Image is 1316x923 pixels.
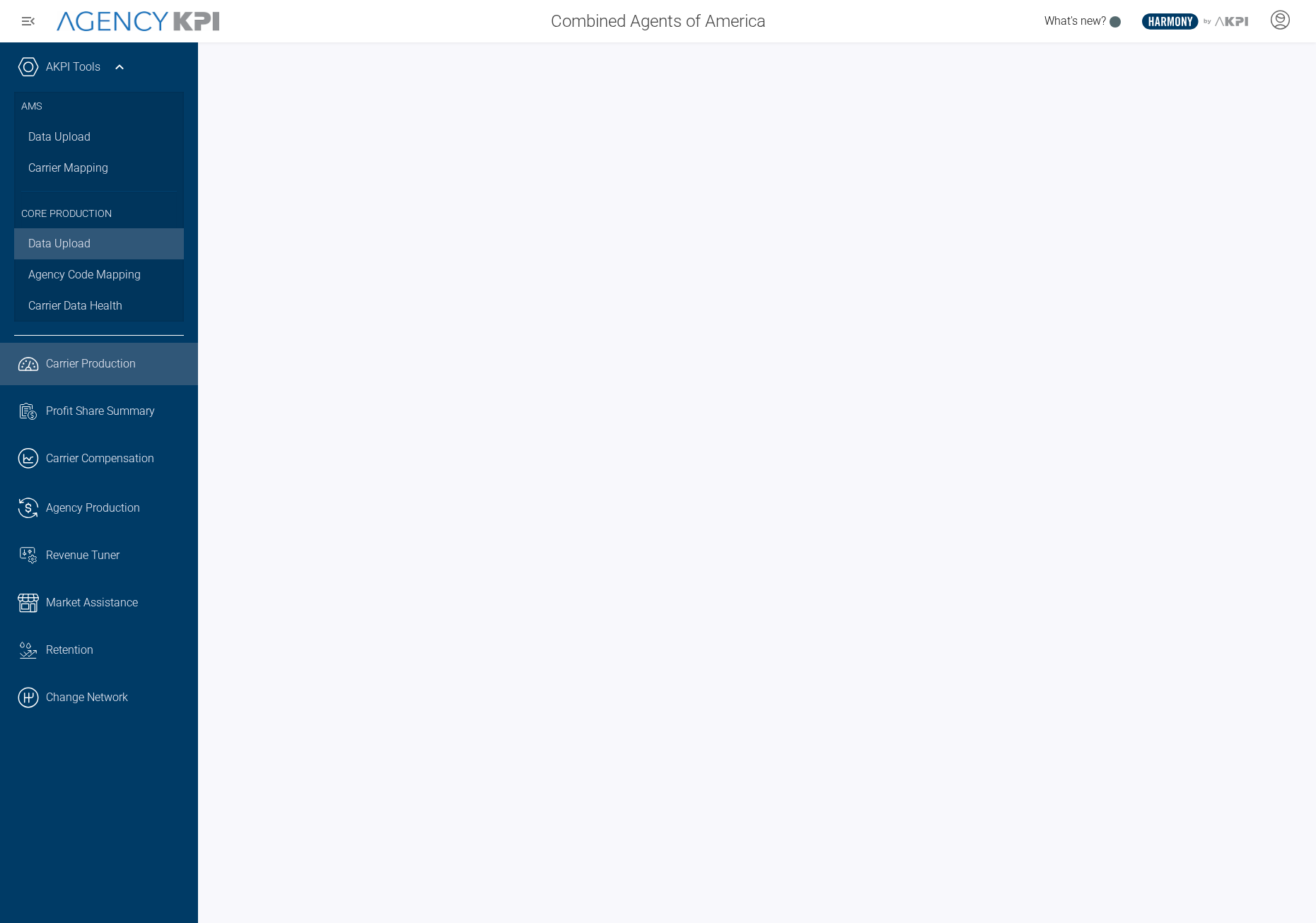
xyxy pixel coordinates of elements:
[46,594,138,611] span: Market Assistance
[46,547,120,564] span: Revenue Tuner
[46,403,155,420] span: Profit Share Summary
[1044,14,1106,28] span: What's new?
[551,8,766,34] span: Combined Agents of America
[28,298,122,314] span: Carrier Data Health
[46,500,140,517] span: Agency Production
[57,11,219,32] img: AgencyKPI
[46,450,154,467] span: Carrier Compensation
[14,153,184,184] a: Carrier Mapping
[14,122,184,153] a: Data Upload
[14,290,184,322] a: Carrier Data Health
[46,355,136,372] span: Carrier Production
[21,191,177,229] h3: Core Production
[46,642,184,659] div: Retention
[14,228,184,259] a: Data Upload
[46,59,100,76] a: AKPI Tools
[14,259,184,290] a: Agency Code Mapping
[21,92,177,122] h3: AMS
